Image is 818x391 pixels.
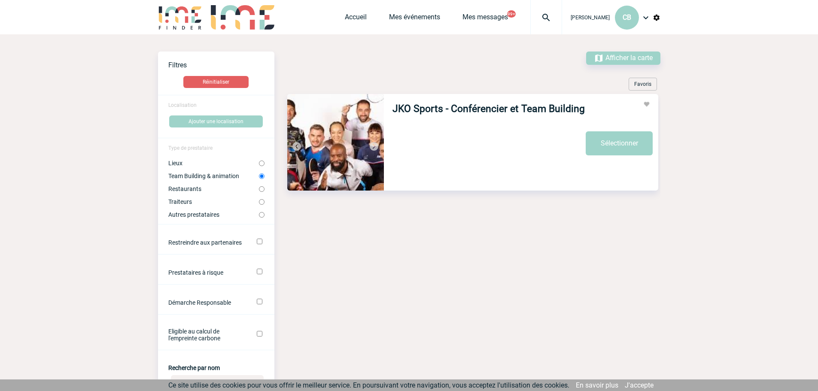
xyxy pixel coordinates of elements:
label: Autres prestataires [168,211,259,218]
label: Recherche par nom [168,364,220,371]
label: Lieux [168,160,259,167]
label: Eligible au calcul de l'empreinte carbone [168,328,245,342]
input: Eligible au calcul de l'empreinte carbone [257,331,262,336]
label: Restaurants [168,185,259,192]
span: CB [623,13,631,21]
label: Team Building & animation [168,173,259,179]
button: Réinitialiser [183,76,249,88]
img: 1.jpg [287,94,384,191]
img: Ajouter aux favoris [643,101,650,108]
span: Localisation [168,102,197,108]
button: Ajouter une localisation [169,115,263,127]
label: Traiteurs [168,198,259,205]
a: Mes événements [389,13,440,25]
span: [PERSON_NAME] [571,15,610,21]
input: Démarche Responsable [257,299,262,304]
label: Démarche Responsable [168,299,245,306]
a: Mes messages [462,13,508,25]
div: Favoris [629,78,657,91]
a: Réinitialiser [158,76,274,88]
span: Type de prestataire [168,145,213,151]
a: JKO Sports - Conférencier et Team Building [392,103,585,115]
a: J'accepte [625,381,654,389]
span: Ce site utilise des cookies pour vous offrir le meilleur service. En poursuivant votre navigation... [168,381,569,389]
button: 99+ [507,10,516,18]
div: Filtrer selon vos favoris [625,78,660,91]
span: Afficher la carte [605,54,653,62]
a: En savoir plus [576,381,618,389]
label: Restreindre aux partenaires [168,239,245,246]
p: Filtres [168,61,274,69]
label: Prestataires à risque [168,269,245,276]
img: IME-Finder [158,5,203,30]
a: Accueil [345,13,367,25]
a: Sélectionner [586,131,653,155]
